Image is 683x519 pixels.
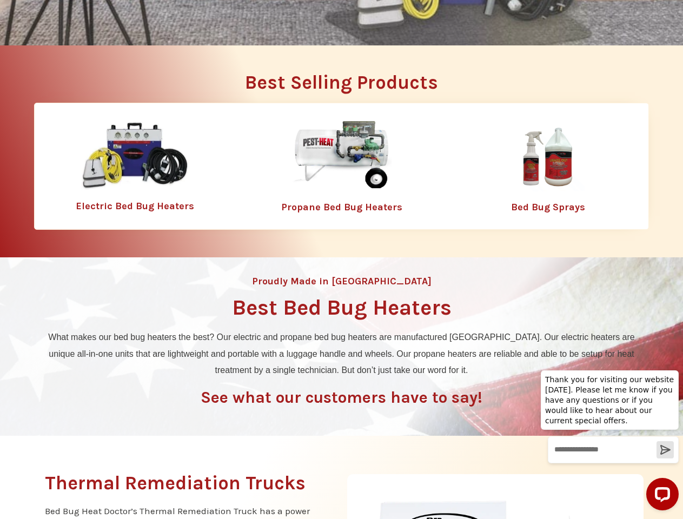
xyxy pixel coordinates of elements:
h1: Best Bed Bug Heaters [232,297,452,318]
h2: Thermal Remediation Trucks [45,474,330,493]
a: Bed Bug Sprays [511,201,585,213]
iframe: LiveChat chat widget [532,360,683,519]
a: Electric Bed Bug Heaters [76,200,194,212]
h2: Best Selling Products [34,73,649,92]
p: What makes our bed bug heaters the best? Our electric and propane bed bug heaters are manufacture... [39,329,644,378]
a: Propane Bed Bug Heaters [281,201,402,213]
h4: Proudly Made in [GEOGRAPHIC_DATA] [252,276,432,286]
h3: See what our customers have to say! [201,389,482,405]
